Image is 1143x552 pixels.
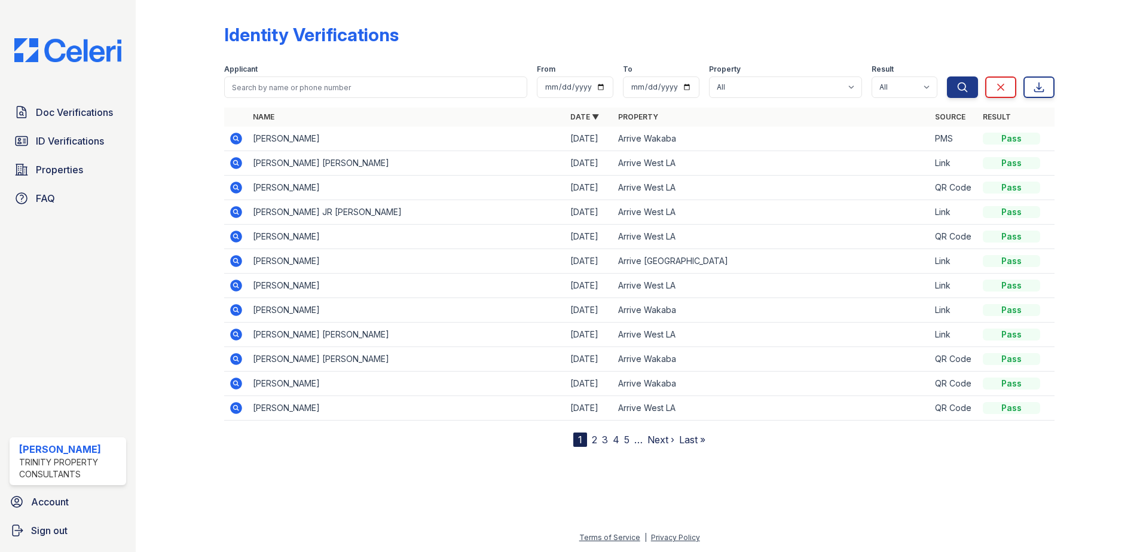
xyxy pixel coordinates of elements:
[566,396,613,421] td: [DATE]
[983,280,1040,292] div: Pass
[935,112,965,121] a: Source
[36,105,113,119] span: Doc Verifications
[930,200,978,225] td: Link
[983,329,1040,341] div: Pass
[983,157,1040,169] div: Pass
[224,24,399,45] div: Identity Verifications
[983,378,1040,390] div: Pass
[930,347,978,372] td: QR Code
[5,519,131,542] a: Sign out
[224,65,258,74] label: Applicant
[36,162,83,177] span: Properties
[930,323,978,347] td: Link
[647,434,674,446] a: Next ›
[566,151,613,176] td: [DATE]
[566,225,613,249] td: [DATE]
[573,433,587,447] div: 1
[31,523,68,538] span: Sign out
[613,298,931,323] td: Arrive Wakaba
[566,323,613,347] td: [DATE]
[930,249,978,274] td: Link
[248,274,566,298] td: [PERSON_NAME]
[679,434,705,446] a: Last »
[592,434,597,446] a: 2
[566,249,613,274] td: [DATE]
[872,65,894,74] label: Result
[248,225,566,249] td: [PERSON_NAME]
[983,112,1011,121] a: Result
[709,65,741,74] label: Property
[930,127,978,151] td: PMS
[930,274,978,298] td: Link
[618,112,658,121] a: Property
[930,298,978,323] td: Link
[983,206,1040,218] div: Pass
[19,442,121,456] div: [PERSON_NAME]
[651,533,700,542] a: Privacy Policy
[930,176,978,200] td: QR Code
[10,129,126,153] a: ID Verifications
[983,231,1040,243] div: Pass
[983,402,1040,414] div: Pass
[36,134,104,148] span: ID Verifications
[36,191,55,206] span: FAQ
[248,396,566,421] td: [PERSON_NAME]
[613,151,931,176] td: Arrive West LA
[10,158,126,182] a: Properties
[613,225,931,249] td: Arrive West LA
[248,249,566,274] td: [PERSON_NAME]
[248,372,566,396] td: [PERSON_NAME]
[566,274,613,298] td: [DATE]
[930,225,978,249] td: QR Code
[613,249,931,274] td: Arrive [GEOGRAPHIC_DATA]
[5,38,131,62] img: CE_Logo_Blue-a8612792a0a2168367f1c8372b55b34899dd931a85d93a1a3d3e32e68fde9ad4.png
[224,76,527,98] input: Search by name or phone number
[623,65,632,74] label: To
[613,274,931,298] td: Arrive West LA
[634,433,643,447] span: …
[930,396,978,421] td: QR Code
[983,353,1040,365] div: Pass
[624,434,629,446] a: 5
[602,434,608,446] a: 3
[613,434,619,446] a: 4
[930,151,978,176] td: Link
[930,372,978,396] td: QR Code
[613,176,931,200] td: Arrive West LA
[566,347,613,372] td: [DATE]
[613,396,931,421] td: Arrive West LA
[248,298,566,323] td: [PERSON_NAME]
[566,298,613,323] td: [DATE]
[613,372,931,396] td: Arrive Wakaba
[566,127,613,151] td: [DATE]
[613,127,931,151] td: Arrive Wakaba
[253,112,274,121] a: Name
[248,176,566,200] td: [PERSON_NAME]
[5,490,131,514] a: Account
[537,65,555,74] label: From
[248,127,566,151] td: [PERSON_NAME]
[570,112,599,121] a: Date ▼
[566,372,613,396] td: [DATE]
[31,495,69,509] span: Account
[566,176,613,200] td: [DATE]
[644,533,647,542] div: |
[613,200,931,225] td: Arrive West LA
[579,533,640,542] a: Terms of Service
[10,186,126,210] a: FAQ
[19,456,121,480] div: Trinity Property Consultants
[613,323,931,347] td: Arrive West LA
[983,255,1040,267] div: Pass
[566,200,613,225] td: [DATE]
[248,323,566,347] td: [PERSON_NAME] [PERSON_NAME]
[10,100,126,124] a: Doc Verifications
[248,151,566,176] td: [PERSON_NAME] [PERSON_NAME]
[248,200,566,225] td: [PERSON_NAME] JR [PERSON_NAME]
[983,304,1040,316] div: Pass
[983,133,1040,145] div: Pass
[613,347,931,372] td: Arrive Wakaba
[983,182,1040,194] div: Pass
[248,347,566,372] td: [PERSON_NAME] [PERSON_NAME]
